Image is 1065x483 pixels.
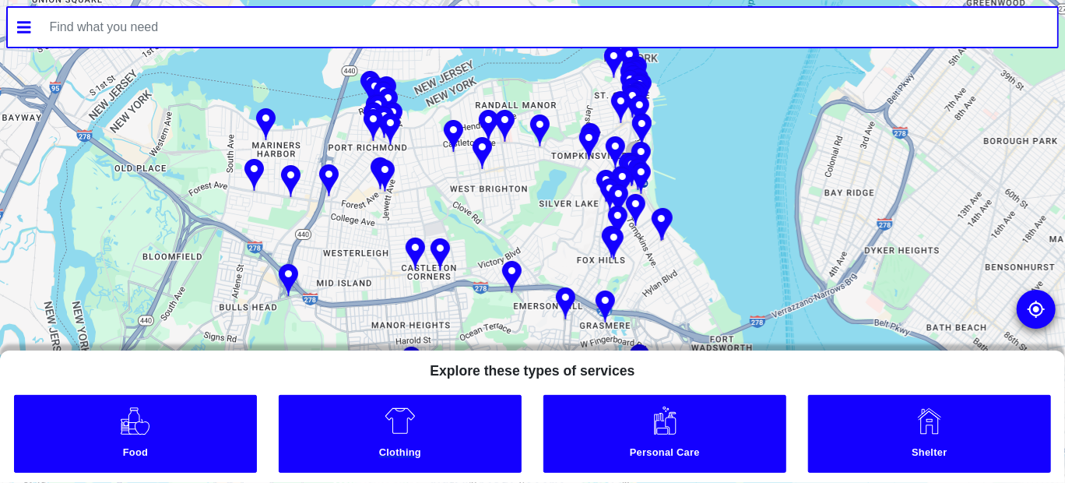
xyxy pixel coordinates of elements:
[649,405,680,436] img: Personal Care
[14,395,258,473] a: Food
[119,405,151,436] img: Food
[417,351,647,386] h5: Explore these types of services
[17,446,255,463] small: Food
[914,405,945,436] img: Shelter
[547,446,784,463] small: Personal Care
[279,395,522,473] a: Clothing
[543,395,787,473] a: Personal Care
[282,446,519,463] small: Clothing
[1027,300,1046,319] img: go to my location
[808,395,1052,473] a: Shelter
[385,405,416,436] img: Clothing
[40,8,1058,47] input: Find what you need
[811,446,1049,463] small: Shelter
